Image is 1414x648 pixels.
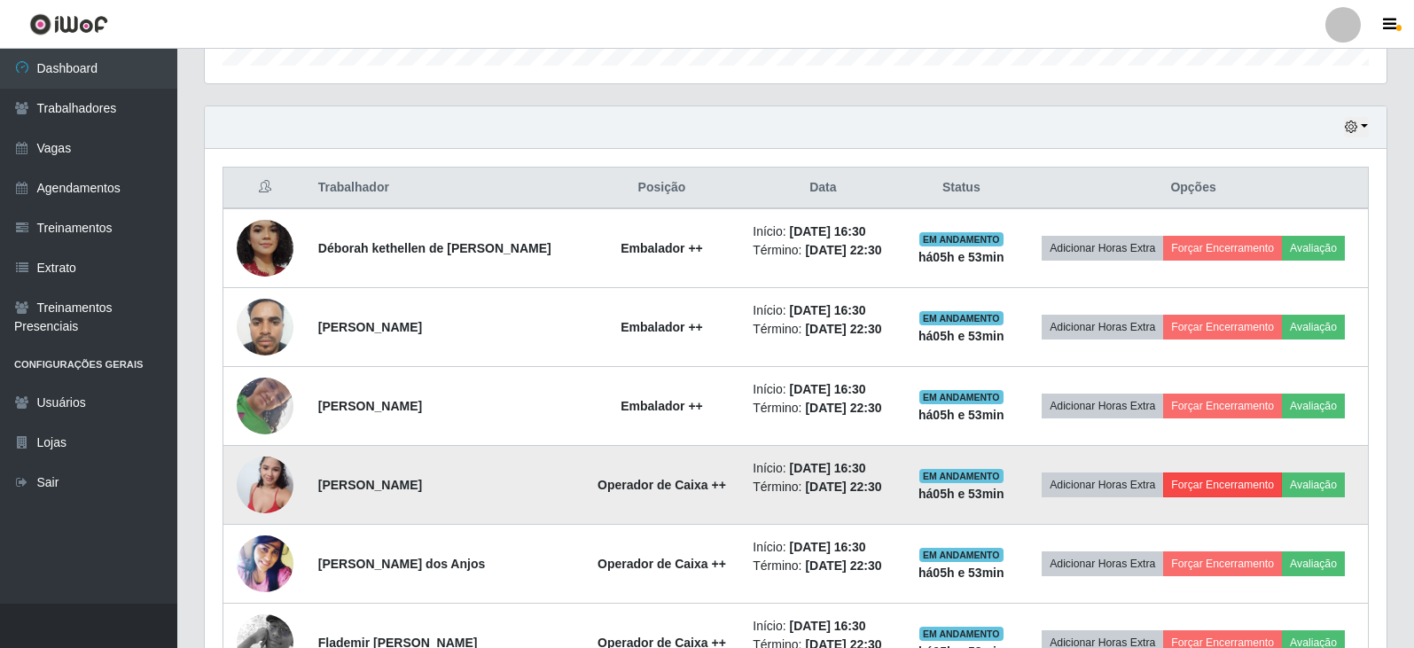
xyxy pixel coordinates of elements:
button: Forçar Encerramento [1163,315,1282,340]
time: [DATE] 22:30 [805,243,881,257]
span: EM ANDAMENTO [919,232,1004,246]
time: [DATE] 16:30 [790,382,866,396]
strong: Déborah kethellen de [PERSON_NAME] [318,241,551,255]
time: [DATE] 22:30 [805,558,881,573]
img: 1685320572909.jpeg [237,531,293,597]
strong: há 05 h e 53 min [918,566,1004,580]
time: [DATE] 16:30 [790,303,866,317]
button: Avaliação [1282,472,1345,497]
li: Início: [753,380,893,399]
img: 1735509810384.jpeg [237,289,293,364]
img: CoreUI Logo [29,13,108,35]
button: Forçar Encerramento [1163,551,1282,576]
li: Término: [753,320,893,339]
button: Avaliação [1282,236,1345,261]
li: Término: [753,399,893,418]
span: EM ANDAMENTO [919,390,1004,404]
li: Início: [753,301,893,320]
button: Adicionar Horas Extra [1042,394,1163,418]
button: Adicionar Horas Extra [1042,315,1163,340]
span: EM ANDAMENTO [919,311,1004,325]
button: Adicionar Horas Extra [1042,472,1163,497]
li: Início: [753,538,893,557]
time: [DATE] 22:30 [805,322,881,336]
time: [DATE] 22:30 [805,480,881,494]
th: Trabalhador [308,168,582,209]
span: EM ANDAMENTO [919,548,1004,562]
span: EM ANDAMENTO [919,627,1004,641]
strong: há 05 h e 53 min [918,250,1004,264]
li: Início: [753,223,893,241]
time: [DATE] 16:30 [790,224,866,238]
strong: Embalador ++ [621,399,703,413]
img: 1743531508454.jpeg [237,447,293,522]
li: Término: [753,241,893,260]
button: Forçar Encerramento [1163,236,1282,261]
strong: [PERSON_NAME] [318,320,422,334]
th: Status [903,168,1019,209]
li: Término: [753,557,893,575]
time: [DATE] 16:30 [790,540,866,554]
time: [DATE] 22:30 [805,401,881,415]
img: 1757074441917.jpeg [237,355,293,457]
strong: Embalador ++ [621,320,703,334]
strong: há 05 h e 53 min [918,329,1004,343]
strong: [PERSON_NAME] [318,399,422,413]
li: Término: [753,478,893,496]
strong: Embalador ++ [621,241,703,255]
button: Avaliação [1282,551,1345,576]
strong: há 05 h e 53 min [918,408,1004,422]
strong: [PERSON_NAME] dos Anjos [318,557,486,571]
strong: Operador de Caixa ++ [598,478,726,492]
button: Avaliação [1282,394,1345,418]
th: Opções [1019,168,1368,209]
strong: Operador de Caixa ++ [598,557,726,571]
strong: [PERSON_NAME] [318,478,422,492]
button: Forçar Encerramento [1163,472,1282,497]
span: EM ANDAMENTO [919,469,1004,483]
button: Avaliação [1282,315,1345,340]
th: Data [742,168,903,209]
time: [DATE] 16:30 [790,619,866,633]
strong: há 05 h e 53 min [918,487,1004,501]
img: 1705882743267.jpeg [237,190,293,307]
time: [DATE] 16:30 [790,461,866,475]
button: Forçar Encerramento [1163,394,1282,418]
button: Adicionar Horas Extra [1042,551,1163,576]
li: Início: [753,459,893,478]
th: Posição [582,168,743,209]
li: Início: [753,617,893,636]
button: Adicionar Horas Extra [1042,236,1163,261]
